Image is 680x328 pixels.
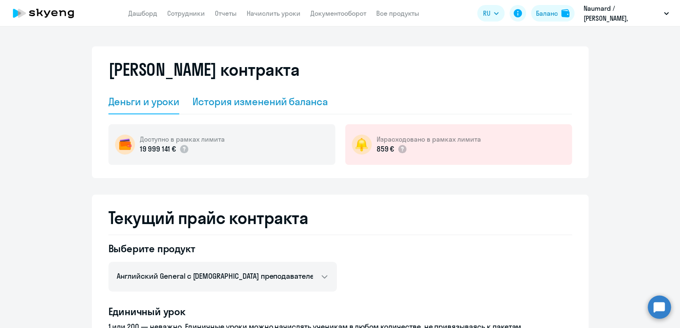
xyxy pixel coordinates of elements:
[536,8,558,18] div: Баланс
[531,5,574,22] button: Балансbalance
[352,135,372,154] img: bell-circle.png
[108,305,572,318] h4: Единичный урок
[115,135,135,154] img: wallet-circle.png
[167,9,205,17] a: Сотрудники
[108,95,180,108] div: Деньги и уроки
[108,242,337,255] h4: Выберите продукт
[108,208,572,228] h2: Текущий прайс контракта
[477,5,505,22] button: RU
[377,135,481,144] h5: Израсходовано в рамках лимита
[215,9,237,17] a: Отчеты
[310,9,366,17] a: Документооборот
[584,3,661,23] p: Naumard / [PERSON_NAME], [PERSON_NAME]
[579,3,673,23] button: Naumard / [PERSON_NAME], [PERSON_NAME]
[376,9,419,17] a: Все продукты
[140,135,225,144] h5: Доступно в рамках лимита
[108,60,300,80] h2: [PERSON_NAME] контракта
[483,8,490,18] span: RU
[377,144,394,154] p: 859 €
[140,144,176,154] p: 19 999 141 €
[247,9,300,17] a: Начислить уроки
[192,95,328,108] div: История изменений баланса
[128,9,157,17] a: Дашборд
[561,9,569,17] img: balance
